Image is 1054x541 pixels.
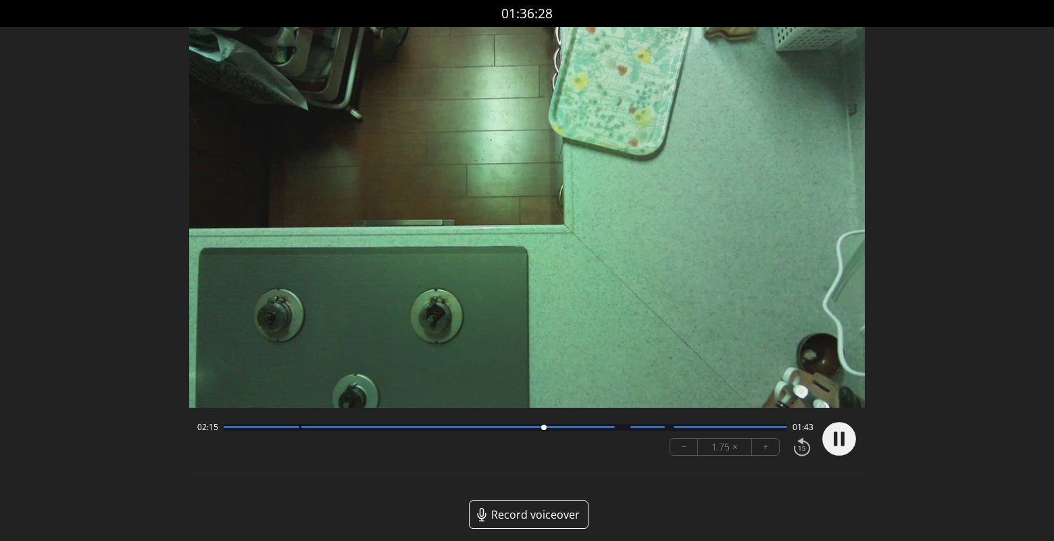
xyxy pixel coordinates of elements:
a: 01:36:28 [501,4,553,24]
div: 1.75 × [698,439,752,455]
span: 01:43 [793,422,813,433]
span: 02:15 [197,422,218,433]
button: − [670,439,698,455]
a: Record voiceover [469,500,588,529]
span: Record voiceover [491,507,580,523]
button: + [752,439,779,455]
